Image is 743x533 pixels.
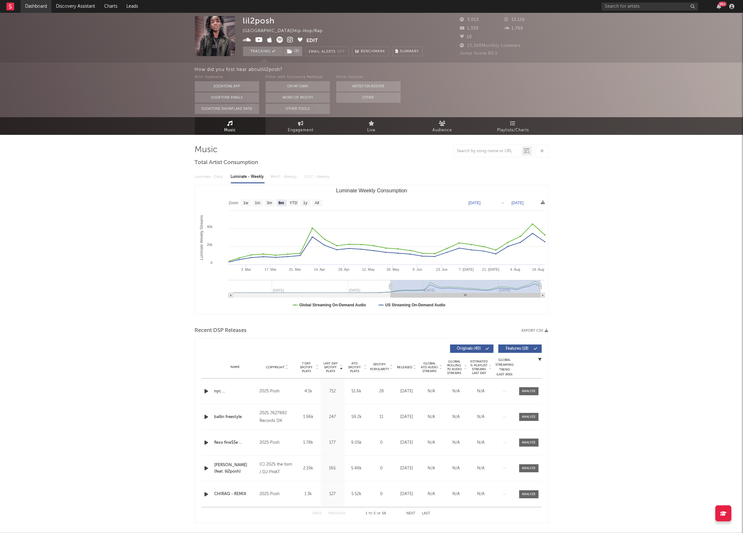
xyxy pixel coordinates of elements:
[361,48,385,56] span: Benchmark
[259,409,294,425] div: 2025 7627882 Records DK
[298,362,315,373] span: 7 Day Spotify Plays
[446,440,467,446] div: N/A
[298,491,319,497] div: 1.3k
[412,267,422,271] text: 9. Jun
[322,362,339,373] span: Last Day Spotify Plays
[392,47,423,56] button: Summary
[503,347,532,351] span: Features ( 18 )
[264,267,276,271] text: 17. Mar
[299,303,366,307] text: Global Streaming On-Demand Audio
[346,362,363,373] span: ATD Spotify Plays
[195,92,259,103] button: Sodatone Emails
[385,303,445,307] text: US Streaming On-Demand Audio
[289,201,297,205] text: YTD
[532,267,544,271] text: 18. Aug
[497,127,529,134] span: Playlists/Charts
[288,127,314,134] span: Engagement
[421,491,442,497] div: N/A
[352,47,389,56] a: Benchmark
[303,201,307,205] text: 1y
[243,27,331,35] div: [GEOGRAPHIC_DATA] | Hip-Hop/Rap
[336,81,401,92] button: Artist on Roster
[470,465,492,472] div: N/A
[266,92,330,103] button: Word Of Mouth
[214,414,257,420] a: ballin freestyle
[336,117,407,135] a: Live
[460,26,479,31] span: 1,330
[346,465,367,472] div: 5.48k
[298,414,319,420] div: 1.96k
[243,47,283,56] button: Tracking
[214,462,257,475] a: [PERSON_NAME] (feat. lil2posh)
[470,360,488,375] span: Estimated % Playlist Streams Last Day
[498,345,542,353] button: Features(18)
[195,185,548,314] svg: Luminate Weekly Consumption
[284,47,302,56] button: (3)
[243,201,248,205] text: 1w
[454,347,484,351] span: Originals ( 40 )
[266,74,330,81] div: Other A&R Discovery Methods
[495,358,514,377] div: Global Streaming Trend (Last 60D)
[396,440,418,446] div: [DATE]
[370,440,393,446] div: 0
[336,74,401,81] div: Other Sources
[259,439,294,447] div: 2025 Posh
[289,267,301,271] text: 31. Mar
[370,491,393,497] div: 0
[336,188,407,193] text: Luminate Weekly Consumption
[266,81,330,92] button: On My Own
[298,388,319,395] div: 4.1k
[195,327,247,335] span: Recent DSP Releases
[370,362,389,372] span: Spotify Popularity
[397,365,412,369] span: Released
[370,465,393,472] div: 0
[259,490,294,498] div: 2025 Posh
[195,104,259,114] button: Sodatone Snowflake Data
[231,171,265,182] div: Luminate - Weekly
[338,50,345,54] em: Off
[336,92,401,103] button: Other
[214,491,257,497] a: CHIRAQ - REMIX
[346,414,367,420] div: 59.2k
[367,127,376,134] span: Live
[512,201,524,205] text: [DATE]
[421,388,442,395] div: N/A
[400,50,419,53] span: Summary
[510,267,520,271] text: 4. Aug
[407,117,478,135] a: Audience
[259,461,294,476] div: (C) 2025 the tism / DJ PHAT
[346,440,367,446] div: 9.05k
[522,329,548,333] button: Export CSV
[386,267,399,271] text: 26. May
[207,225,213,229] text: 40k
[314,267,325,271] text: 14. Apr
[470,491,492,497] div: N/A
[214,388,257,395] a: nyc ...
[322,388,343,395] div: 712
[377,512,381,515] span: of
[338,267,349,271] text: 28. Apr
[214,440,257,446] a: flexx fine$$e ...
[421,440,442,446] div: N/A
[315,201,319,205] text: All
[346,491,367,497] div: 5.52k
[266,104,330,114] button: Other Tools
[305,47,349,56] button: Email AlertsOff
[396,414,418,420] div: [DATE]
[369,512,373,515] span: to
[470,440,492,446] div: N/A
[432,127,452,134] span: Audience
[719,2,727,6] div: 99 +
[482,267,499,271] text: 21. [DATE]
[421,414,442,420] div: N/A
[195,74,259,81] div: With Sodatone
[422,512,430,515] button: Last
[243,16,275,25] div: lil2posh
[199,215,204,260] text: Luminate Weekly Streams
[470,388,492,395] div: N/A
[370,414,393,420] div: 11
[460,35,472,39] span: 10
[195,159,258,167] span: Total Artist Consumption
[283,47,303,56] span: ( 3 )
